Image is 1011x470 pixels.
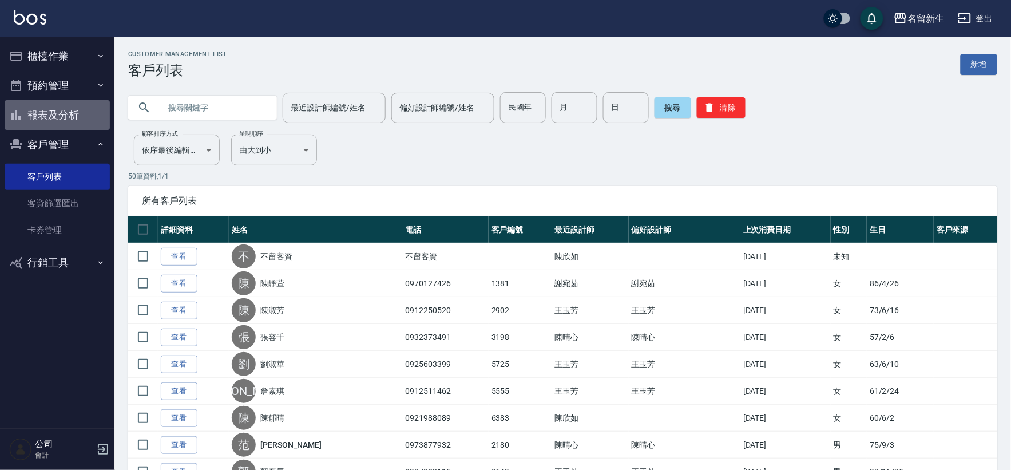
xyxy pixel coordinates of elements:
div: 依序最後編輯時間 [134,135,220,165]
a: 陳淑芳 [260,305,284,316]
button: 登出 [953,8,997,29]
td: 1381 [489,270,552,297]
td: 3198 [489,324,552,351]
a: 張容千 [260,331,284,343]
div: 張 [232,325,256,349]
td: 女 [831,297,867,324]
td: 王玉芳 [552,297,629,324]
div: 陳 [232,298,256,322]
button: 客戶管理 [5,130,110,160]
a: 查看 [161,382,197,400]
td: 63/6/10 [867,351,934,378]
a: 不留客資 [260,251,292,262]
th: 最近設計師 [552,216,629,243]
td: 0925603399 [402,351,488,378]
td: 女 [831,405,867,432]
label: 呈現順序 [239,129,263,138]
a: 新增 [961,54,997,75]
a: 查看 [161,356,197,373]
th: 上次消費日期 [740,216,830,243]
a: [PERSON_NAME] [260,439,321,451]
td: 陳晴心 [629,324,741,351]
a: 查看 [161,275,197,293]
td: [DATE] [740,378,830,405]
td: 陳欣如 [552,243,629,270]
a: 查看 [161,329,197,346]
a: 查看 [161,302,197,319]
td: 61/2/24 [867,378,934,405]
h5: 公司 [35,439,93,450]
a: 查看 [161,436,197,454]
button: 預約管理 [5,71,110,101]
button: 報表及分析 [5,100,110,130]
td: 王玉芳 [629,378,741,405]
th: 客戶編號 [489,216,552,243]
div: [PERSON_NAME] [232,379,256,403]
span: 所有客戶列表 [142,195,984,207]
td: 57/2/6 [867,324,934,351]
td: 2902 [489,297,552,324]
td: [DATE] [740,432,830,459]
input: 搜尋關鍵字 [160,92,268,123]
td: 0912250520 [402,297,488,324]
td: 女 [831,270,867,297]
div: 范 [232,433,256,457]
a: 陳郁晴 [260,412,284,424]
a: 客資篩選匯出 [5,190,110,216]
td: 2180 [489,432,552,459]
div: 不 [232,244,256,268]
div: 名留新生 [907,11,944,26]
a: 客戶列表 [5,164,110,190]
td: [DATE] [740,270,830,297]
td: 謝宛茹 [552,270,629,297]
h2: Customer Management List [128,50,227,58]
td: 0932373491 [402,324,488,351]
th: 姓名 [229,216,402,243]
a: 查看 [161,409,197,427]
button: 行銷工具 [5,248,110,278]
button: save [861,7,883,30]
img: Logo [14,10,46,25]
img: Person [9,438,32,461]
td: 86/4/26 [867,270,934,297]
td: 陳晴心 [629,432,741,459]
td: 王玉芳 [629,297,741,324]
td: 陳晴心 [552,432,629,459]
div: 陳 [232,271,256,295]
button: 櫃檯作業 [5,41,110,71]
a: 陳靜萱 [260,278,284,289]
th: 電話 [402,216,488,243]
td: 未知 [831,243,867,270]
td: [DATE] [740,351,830,378]
button: 搜尋 [655,97,691,118]
td: 6383 [489,405,552,432]
td: 王玉芳 [552,378,629,405]
td: 女 [831,351,867,378]
td: 女 [831,324,867,351]
td: 陳晴心 [552,324,629,351]
div: 劉 [232,352,256,376]
td: 不留客資 [402,243,488,270]
a: 劉淑華 [260,358,284,370]
a: 卡券管理 [5,217,110,243]
th: 偏好設計師 [629,216,741,243]
h3: 客戶列表 [128,62,227,78]
td: 男 [831,432,867,459]
div: 陳 [232,406,256,430]
label: 顧客排序方式 [142,129,178,138]
th: 詳細資料 [158,216,229,243]
td: [DATE] [740,243,830,270]
td: 73/6/16 [867,297,934,324]
td: 王玉芳 [552,351,629,378]
td: 0970127426 [402,270,488,297]
td: [DATE] [740,405,830,432]
td: 謝宛茹 [629,270,741,297]
td: 5725 [489,351,552,378]
a: 查看 [161,248,197,266]
p: 會計 [35,450,93,460]
td: 75/9/3 [867,432,934,459]
th: 客戶來源 [934,216,997,243]
td: 0973877932 [402,432,488,459]
th: 生日 [867,216,934,243]
button: 清除 [697,97,746,118]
